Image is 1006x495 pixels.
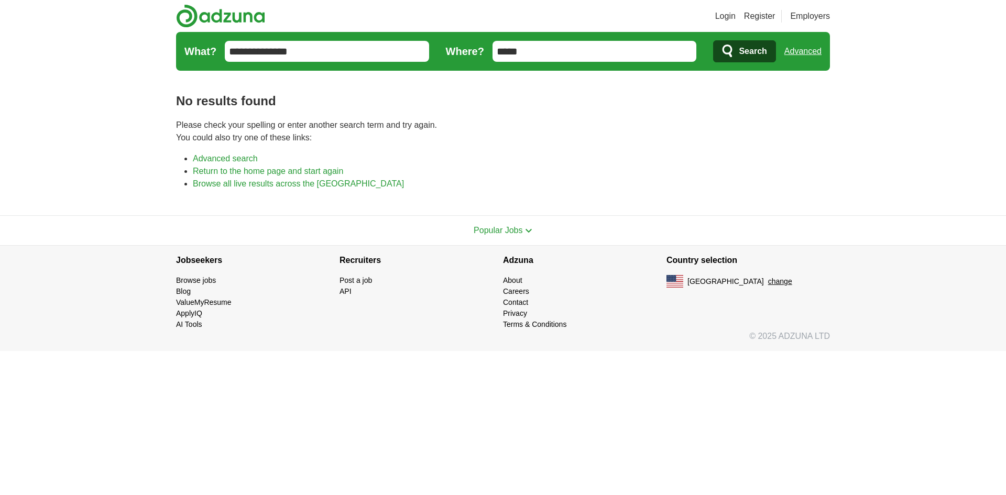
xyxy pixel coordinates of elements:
[687,276,764,287] span: [GEOGRAPHIC_DATA]
[784,41,822,62] a: Advanced
[176,287,191,295] a: Blog
[474,226,522,235] span: Popular Jobs
[503,309,527,317] a: Privacy
[193,154,258,163] a: Advanced search
[176,4,265,28] img: Adzuna logo
[715,10,736,23] a: Login
[176,276,216,284] a: Browse jobs
[713,40,775,62] button: Search
[193,167,343,175] a: Return to the home page and start again
[168,330,838,351] div: © 2025 ADZUNA LTD
[176,119,830,144] p: Please check your spelling or enter another search term and try again. You could also try one of ...
[176,298,232,306] a: ValueMyResume
[768,276,792,287] button: change
[340,287,352,295] a: API
[176,320,202,328] a: AI Tools
[503,276,522,284] a: About
[503,298,528,306] a: Contact
[666,246,830,275] h4: Country selection
[503,320,566,328] a: Terms & Conditions
[184,43,216,59] label: What?
[176,309,202,317] a: ApplyIQ
[525,228,532,233] img: toggle icon
[790,10,830,23] a: Employers
[666,275,683,288] img: US flag
[193,179,404,188] a: Browse all live results across the [GEOGRAPHIC_DATA]
[744,10,775,23] a: Register
[446,43,484,59] label: Where?
[503,287,529,295] a: Careers
[340,276,372,284] a: Post a job
[176,92,830,111] h1: No results found
[739,41,767,62] span: Search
